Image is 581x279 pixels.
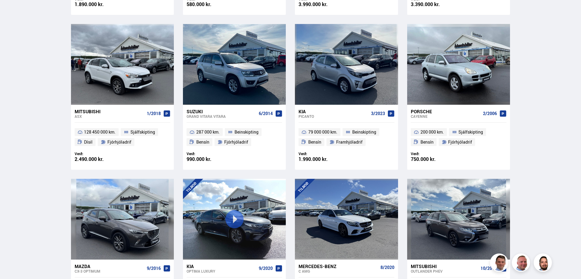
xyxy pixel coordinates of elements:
[75,109,144,114] div: Mitsubishi
[407,105,510,170] a: Porsche Cayenne 2/2006 200 000 km. Sjálfskipting Bensín Fjórhjóladrif Verð: 750.000 kr.
[308,138,321,146] span: Bensín
[196,128,220,136] span: 287 000 km.
[84,128,116,136] span: 128 450 000 km.
[107,138,131,146] span: Fjórhjóladrif
[299,2,346,7] div: 3.990.000 kr.
[380,265,394,270] span: 8/2020
[187,264,256,269] div: Kia
[411,151,459,156] div: Verð:
[75,151,123,156] div: Verð:
[196,138,209,146] span: Bensín
[411,157,459,162] div: 750.000 kr.
[481,266,497,271] span: 10/2017
[187,157,235,162] div: 990.000 kr.
[421,138,434,146] span: Bensín
[458,128,483,136] span: Sjálfskipting
[187,109,256,114] div: Suzuki
[299,264,378,269] div: Mercedes-Benz
[299,151,346,156] div: Verð:
[448,138,472,146] span: Fjórhjóladrif
[183,105,286,170] a: Suzuki Grand Vitara VITARA 6/2014 287 000 km. Beinskipting Bensín Fjórhjóladrif Verð: 990.000 kr.
[308,128,337,136] span: 79 000 000 km.
[411,2,459,7] div: 3.390.000 kr.
[5,2,23,21] button: Open LiveChat chat widget
[491,254,509,273] img: FbJEzSuNWCJXmdc-.webp
[371,111,385,116] span: 3/2023
[187,269,256,273] div: Optima LUXURY
[352,128,376,136] span: Beinskipting
[259,111,273,116] span: 6/2014
[71,105,174,170] a: Mitsubishi ASX 1/2018 128 450 000 km. Sjálfskipting Dísil Fjórhjóladrif Verð: 2.490.000 kr.
[187,151,235,156] div: Verð:
[147,111,161,116] span: 1/2018
[224,138,248,146] span: Fjórhjóladrif
[483,111,497,116] span: 2/2006
[75,264,144,269] div: Mazda
[299,157,346,162] div: 1.990.000 kr.
[411,114,481,118] div: Cayenne
[295,105,398,170] a: Kia Picanto 3/2023 79 000 000 km. Beinskipting Bensín Framhjóladrif Verð: 1.990.000 kr.
[75,157,123,162] div: 2.490.000 kr.
[235,128,258,136] span: Beinskipting
[259,266,273,271] span: 9/2020
[299,109,368,114] div: Kia
[84,138,93,146] span: Dísil
[75,269,144,273] div: CX-3 OPTIMUM
[187,114,256,118] div: Grand Vitara VITARA
[411,109,481,114] div: Porsche
[147,266,161,271] span: 9/2016
[75,2,123,7] div: 1.890.000 kr.
[75,114,144,118] div: ASX
[535,254,553,273] img: nhp88E3Fdnt1Opn2.png
[411,264,478,269] div: Mitsubishi
[299,114,368,118] div: Picanto
[336,138,363,146] span: Framhjóladrif
[513,254,531,273] img: siFngHWaQ9KaOqBr.png
[421,128,444,136] span: 200 000 km.
[130,128,155,136] span: Sjálfskipting
[411,269,478,273] div: Outlander PHEV
[187,2,235,7] div: 580.000 kr.
[299,269,378,273] div: C AMG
